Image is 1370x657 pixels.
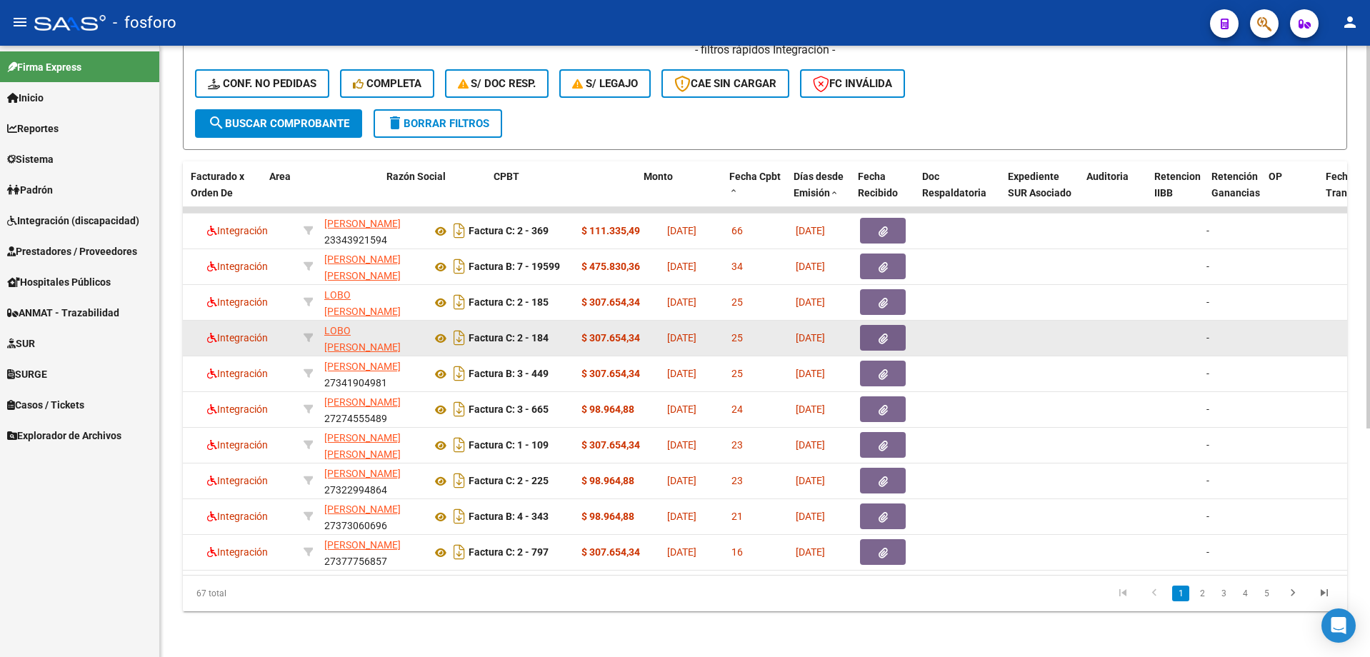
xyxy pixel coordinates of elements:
datatable-header-cell: Retención Ganancias [1206,161,1263,224]
span: S/ Doc Resp. [458,77,536,90]
mat-icon: delete [386,114,404,131]
span: [PERSON_NAME] [324,396,401,408]
a: go to previous page [1141,586,1168,601]
i: Descargar documento [450,398,469,421]
span: Conf. no pedidas [208,77,316,90]
span: Completa [353,77,421,90]
button: S/ legajo [559,69,651,98]
button: CAE SIN CARGAR [661,69,789,98]
span: Prestadores / Proveedores [7,244,137,259]
button: Completa [340,69,434,98]
strong: Factura C: 2 - 797 [469,547,549,558]
span: OP [1269,171,1282,182]
span: [DATE] [667,225,696,236]
span: - [1206,403,1209,415]
span: [DATE] [667,403,696,415]
div: 27269883494 [324,323,420,353]
button: Buscar Comprobante [195,109,362,138]
span: Expediente SUR Asociado [1008,171,1071,199]
span: [DATE] [796,546,825,558]
div: 27373060696 [324,501,420,531]
span: Doc Respaldatoria [922,171,986,199]
span: [PERSON_NAME] [PERSON_NAME] [324,432,401,460]
span: FC Inválida [813,77,892,90]
span: CPBT [494,171,519,182]
span: - [1206,511,1209,522]
datatable-header-cell: Fecha Cpbt [724,161,788,224]
span: ANMAT - Trazabilidad [7,305,119,321]
span: [PERSON_NAME] [324,468,401,479]
span: Integración [207,261,268,272]
datatable-header-cell: Razón Social [381,161,488,224]
strong: Factura C: 2 - 225 [469,476,549,487]
li: page 1 [1170,581,1191,606]
span: Firma Express [7,59,81,75]
span: Integración [207,225,268,236]
span: 25 [731,368,743,379]
strong: Factura C: 2 - 184 [469,333,549,344]
span: Explorador de Archivos [7,428,121,443]
span: 25 [731,332,743,343]
span: [PERSON_NAME] [324,539,401,551]
span: [DATE] [796,296,825,308]
span: Fecha Recibido [858,171,898,199]
span: Retencion IIBB [1154,171,1201,199]
span: Buscar Comprobante [208,117,349,130]
span: [PERSON_NAME] [324,503,401,515]
li: page 4 [1234,581,1256,606]
span: 16 [731,546,743,558]
a: go to next page [1279,586,1306,601]
span: Integración [207,296,268,308]
i: Descargar documento [450,469,469,492]
strong: $ 98.964,88 [581,403,634,415]
strong: $ 98.964,88 [581,511,634,522]
span: [DATE] [667,368,696,379]
span: - [1206,225,1209,236]
datatable-header-cell: CPBT [488,161,638,224]
span: Borrar Filtros [386,117,489,130]
span: Casos / Tickets [7,397,84,413]
datatable-header-cell: Doc Respaldatoria [916,161,1002,224]
datatable-header-cell: OP [1263,161,1320,224]
strong: $ 307.654,34 [581,439,640,451]
datatable-header-cell: Auditoria [1081,161,1149,224]
a: 5 [1258,586,1275,601]
span: Integración [207,368,268,379]
span: Inicio [7,90,44,106]
span: Integración [207,439,268,451]
strong: $ 98.964,88 [581,475,634,486]
button: FC Inválida [800,69,905,98]
span: 23 [731,439,743,451]
span: Retención Ganancias [1211,171,1260,199]
span: 34 [731,261,743,272]
span: - [1206,475,1209,486]
span: [DATE] [667,332,696,343]
span: LOBO [PERSON_NAME] [324,289,401,317]
span: SURGE [7,366,47,382]
datatable-header-cell: Fecha Recibido [852,161,916,224]
div: 27235676090 [324,251,420,281]
span: [DATE] [796,511,825,522]
span: Facturado x Orden De [191,171,244,199]
li: page 2 [1191,581,1213,606]
span: - [1206,368,1209,379]
strong: $ 307.654,34 [581,332,640,343]
span: Integración (discapacidad) [7,213,139,229]
span: [DATE] [796,439,825,451]
span: - [1206,439,1209,451]
span: [DATE] [667,261,696,272]
span: [DATE] [667,296,696,308]
datatable-header-cell: Retencion IIBB [1149,161,1206,224]
strong: Factura C: 3 - 665 [469,404,549,416]
span: Padrón [7,182,53,198]
span: [PERSON_NAME] [324,218,401,229]
span: - [1206,546,1209,558]
a: go to last page [1311,586,1338,601]
span: [DATE] [796,403,825,415]
i: Descargar documento [450,219,469,242]
strong: Factura C: 1 - 109 [469,440,549,451]
span: 21 [731,511,743,522]
span: [DATE] [667,511,696,522]
strong: $ 307.654,34 [581,368,640,379]
span: Integración [207,403,268,415]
